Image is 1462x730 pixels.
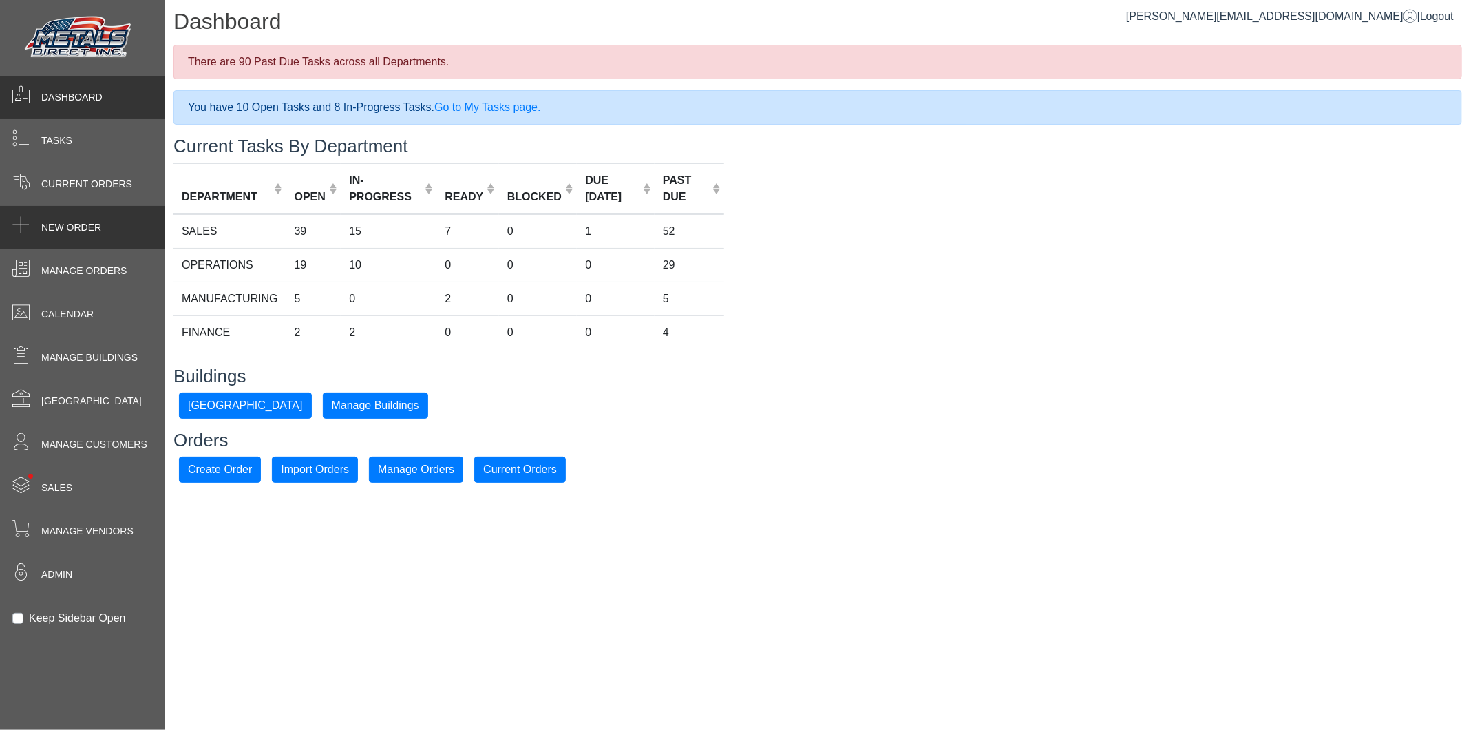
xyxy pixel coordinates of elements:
span: Current Orders [41,177,132,191]
a: Create Order [179,463,261,474]
div: There are 90 Past Due Tasks across all Departments. [173,45,1462,79]
td: 19 [286,248,341,282]
span: Manage Customers [41,437,147,452]
button: Manage Orders [369,457,463,483]
td: 4 [655,315,724,349]
button: Create Order [179,457,261,483]
td: 29 [655,248,724,282]
td: MANUFACTURING [173,282,286,315]
h3: Buildings [173,366,1462,387]
td: 39 [286,214,341,249]
td: 0 [341,282,436,315]
span: Tasks [41,134,72,148]
td: 0 [577,248,655,282]
h3: Current Tasks By Department [173,136,1462,157]
div: | [1126,8,1454,25]
button: Manage Buildings [323,393,428,419]
td: 0 [499,282,578,315]
td: 0 [577,315,655,349]
td: 15 [341,214,436,249]
button: [GEOGRAPHIC_DATA] [179,393,312,419]
td: SALES [173,214,286,249]
div: BLOCKED [507,189,562,205]
div: IN-PROGRESS [349,172,421,205]
span: Manage Orders [41,264,127,278]
td: FINANCE [173,315,286,349]
td: 7 [436,214,498,249]
span: Sales [41,481,72,495]
a: Current Orders [474,463,566,474]
span: Logout [1420,10,1454,22]
div: OPEN [295,189,326,205]
span: Manage Buildings [41,351,138,365]
span: Admin [41,567,72,582]
button: Current Orders [474,457,566,483]
span: • [13,454,48,499]
div: PAST DUE [663,172,709,205]
td: 52 [655,214,724,249]
td: 0 [577,282,655,315]
span: Manage Vendors [41,524,134,539]
a: Go to My Tasks page. [434,101,540,113]
a: Manage Orders [369,463,463,474]
td: 0 [436,248,498,282]
td: 2 [286,315,341,349]
div: DEPARTMENT [182,189,271,205]
h3: Orders [173,430,1462,451]
label: Keep Sidebar Open [29,610,126,627]
button: Import Orders [272,457,358,483]
td: 2 [436,282,498,315]
td: 10 [341,248,436,282]
a: [GEOGRAPHIC_DATA] [179,399,312,410]
span: [GEOGRAPHIC_DATA] [41,394,142,408]
span: New Order [41,220,101,235]
td: 5 [655,282,724,315]
td: 0 [499,315,578,349]
div: READY [445,189,483,205]
span: Dashboard [41,90,103,105]
td: 5 [286,282,341,315]
a: Import Orders [272,463,358,474]
td: OPERATIONS [173,248,286,282]
span: Calendar [41,307,94,322]
td: 1 [577,214,655,249]
td: 2 [341,315,436,349]
img: Metals Direct Inc Logo [21,12,138,63]
a: Manage Buildings [323,399,428,410]
h1: Dashboard [173,8,1462,39]
td: 0 [499,214,578,249]
td: 0 [436,315,498,349]
a: [PERSON_NAME][EMAIL_ADDRESS][DOMAIN_NAME] [1126,10,1417,22]
td: 0 [499,248,578,282]
div: You have 10 Open Tasks and 8 In-Progress Tasks. [173,90,1462,125]
div: DUE [DATE] [585,172,639,205]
